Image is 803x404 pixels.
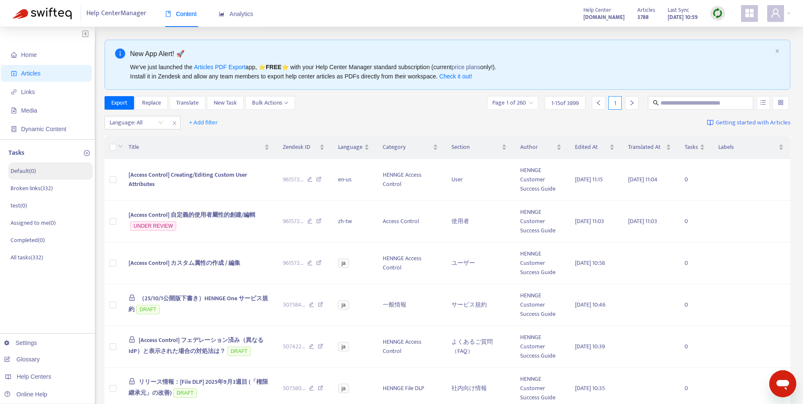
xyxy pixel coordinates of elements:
span: [DATE] 11:04 [628,175,658,184]
span: Export [111,98,127,108]
span: Tasks [685,143,698,152]
span: Section [451,143,500,152]
span: container [11,126,17,132]
p: Tasks [8,148,24,158]
button: unordered-list [757,96,770,110]
span: account-book [11,70,17,76]
span: [DATE] 10:39 [575,342,605,351]
td: 一般情報 [376,284,444,326]
span: Articles [21,70,40,77]
a: Online Help [4,391,47,398]
span: ja [338,342,349,351]
button: Replace [135,96,168,110]
span: Links [21,89,35,95]
span: 507422 ... [283,342,305,351]
span: ja [338,300,349,310]
th: Category [376,136,444,159]
span: [Access Control] Creating/Editing Custom User Attributes [129,170,247,189]
td: ユーザー [445,242,513,284]
span: unordered-list [760,100,766,105]
button: Export [105,96,134,110]
span: lock [129,336,135,343]
span: DRAFT [136,305,160,314]
span: Labels [718,143,777,152]
span: Media [21,107,37,114]
span: Zendesk ID [283,143,318,152]
td: HENNGE Customer Success Guide [513,159,569,201]
strong: [DOMAIN_NAME] [583,13,625,22]
span: lock [129,378,135,385]
td: HENNGE Customer Success Guide [513,284,569,326]
strong: 3788 [637,13,649,22]
span: book [165,11,171,17]
span: DRAFT [173,388,197,398]
span: area-chart [219,11,225,17]
span: [DATE] 10:46 [575,300,605,310]
span: search [653,100,659,106]
td: 0 [678,242,712,284]
span: left [596,100,602,106]
span: Content [165,11,197,17]
span: 507584 ... [283,300,305,310]
td: User [445,159,513,201]
span: 961572 ... [283,175,303,184]
span: 507580 ... [283,384,305,393]
p: test ( 0 ) [11,201,27,210]
img: sync.dc5367851b00ba804db3.png [712,8,723,19]
span: UNDER REVIEW [130,221,176,231]
p: Default ( 0 ) [11,167,36,175]
a: Getting started with Articles [707,116,790,129]
div: 1 [608,96,622,110]
td: HENNGE Access Control [376,242,444,284]
span: file-image [11,108,17,113]
span: New Task [214,98,237,108]
td: 0 [678,159,712,201]
button: Bulk Actionsdown [245,96,295,110]
span: [DATE] 11:03 [628,216,657,226]
span: DRAFT [227,347,251,356]
span: lock [129,294,135,301]
td: zh-tw [331,201,376,242]
span: Edited At [575,143,607,152]
th: Labels [712,136,790,159]
th: Section [445,136,513,159]
th: Edited At [568,136,621,159]
div: New App Alert! 🚀 [130,48,772,59]
th: Zendesk ID [276,136,332,159]
span: + Add filter [189,118,218,128]
button: close [775,48,780,54]
button: Translate [169,96,205,110]
span: 1 - 15 of 3899 [551,99,579,108]
div: We've just launched the app, ⭐ ⭐️ with your Help Center Manager standard subscription (current on... [130,62,772,81]
p: Completed ( 0 ) [11,236,45,245]
a: Check it out! [439,73,472,80]
button: New Task [207,96,244,110]
p: All tasks ( 332 ) [11,253,43,262]
td: よくあるご質問（FAQ） [445,326,513,368]
th: Author [513,136,569,159]
span: Replace [142,98,161,108]
button: + Add filter [183,116,224,129]
td: サービス規約 [445,284,513,326]
span: Title [129,143,262,152]
span: 961572 ... [283,259,303,268]
img: image-link [707,119,714,126]
span: close [169,118,180,128]
strong: [DATE] 10:59 [668,13,698,22]
th: Tasks [678,136,712,159]
td: 0 [678,201,712,242]
td: 0 [678,326,712,368]
span: ja [338,384,349,393]
th: Language [331,136,376,159]
span: （25/10/1公開版下書き）HENNGE One サービス規約 [129,294,268,314]
a: Articles PDF Export [194,64,245,70]
span: [DATE] 11:15 [575,175,603,184]
span: plus-circle [84,150,90,156]
td: HENNGE Customer Success Guide [513,326,569,368]
span: ja [338,259,349,268]
a: [DOMAIN_NAME] [583,12,625,22]
a: Settings [4,339,37,346]
span: appstore [744,8,755,18]
span: down [118,144,123,149]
